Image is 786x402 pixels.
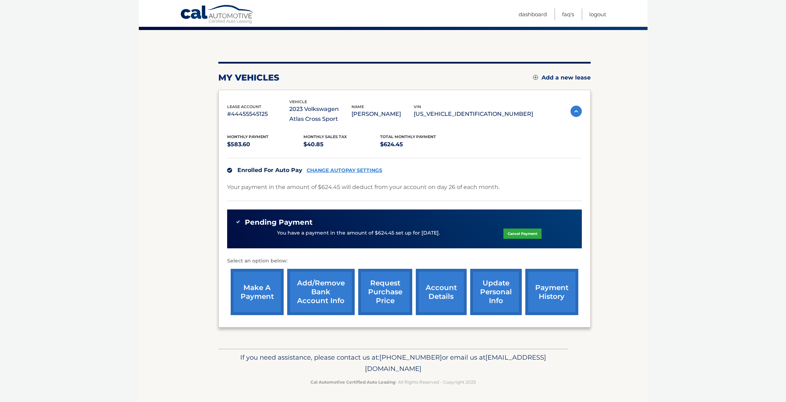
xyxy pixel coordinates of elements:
[227,182,500,192] p: Your payment in the amount of $624.45 will deduct from your account on day 26 of each month.
[227,140,304,149] p: $583.60
[289,99,307,104] span: vehicle
[533,74,591,81] a: Add a new lease
[414,109,533,119] p: [US_VEHICLE_IDENTIFICATION_NUMBER]
[231,269,284,315] a: make a payment
[589,8,606,20] a: Logout
[303,134,347,139] span: Monthly sales Tax
[287,269,355,315] a: Add/Remove bank account info
[379,353,442,361] span: [PHONE_NUMBER]
[351,104,364,109] span: name
[237,167,302,173] span: Enrolled For Auto Pay
[277,229,440,237] p: You have a payment in the amount of $624.45 set up for [DATE].
[311,379,395,385] strong: Cal Automotive Certified Auto Leasing
[380,134,436,139] span: Total Monthly Payment
[289,104,351,124] p: 2023 Volkswagen Atlas Cross Sport
[227,134,268,139] span: Monthly Payment
[351,109,414,119] p: [PERSON_NAME]
[180,5,254,25] a: Cal Automotive
[236,219,241,224] img: check-green.svg
[227,168,232,173] img: check.svg
[562,8,574,20] a: FAQ's
[414,104,421,109] span: vin
[365,353,546,373] span: [EMAIL_ADDRESS][DOMAIN_NAME]
[525,269,578,315] a: payment history
[416,269,467,315] a: account details
[307,167,382,173] a: CHANGE AUTOPAY SETTINGS
[358,269,412,315] a: request purchase price
[245,218,313,227] span: Pending Payment
[227,104,261,109] span: lease account
[571,106,582,117] img: accordion-active.svg
[533,75,538,80] img: add.svg
[227,109,289,119] p: #44455545125
[223,352,563,374] p: If you need assistance, please contact us at: or email us at
[218,72,279,83] h2: my vehicles
[227,257,582,265] p: Select an option below:
[503,229,542,239] a: Cancel Payment
[519,8,547,20] a: Dashboard
[223,378,563,386] p: - All Rights Reserved - Copyright 2025
[470,269,522,315] a: update personal info
[380,140,457,149] p: $624.45
[303,140,380,149] p: $40.85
